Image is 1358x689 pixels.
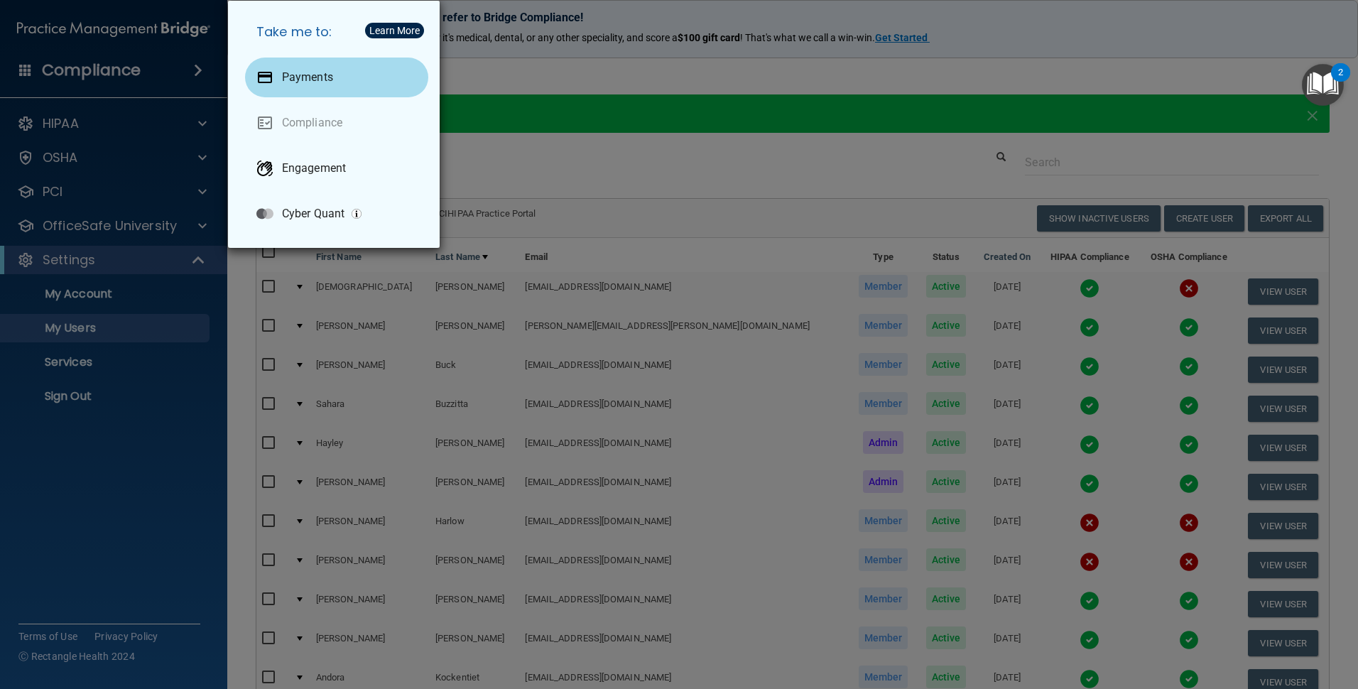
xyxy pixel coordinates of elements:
[282,207,344,221] p: Cyber Quant
[282,161,346,175] p: Engagement
[365,23,424,38] button: Learn More
[245,148,428,188] a: Engagement
[245,194,428,234] a: Cyber Quant
[245,58,428,97] a: Payments
[1302,64,1344,106] button: Open Resource Center, 2 new notifications
[245,12,428,52] h5: Take me to:
[1338,72,1343,91] div: 2
[245,103,428,143] a: Compliance
[369,26,420,36] div: Learn More
[282,70,333,85] p: Payments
